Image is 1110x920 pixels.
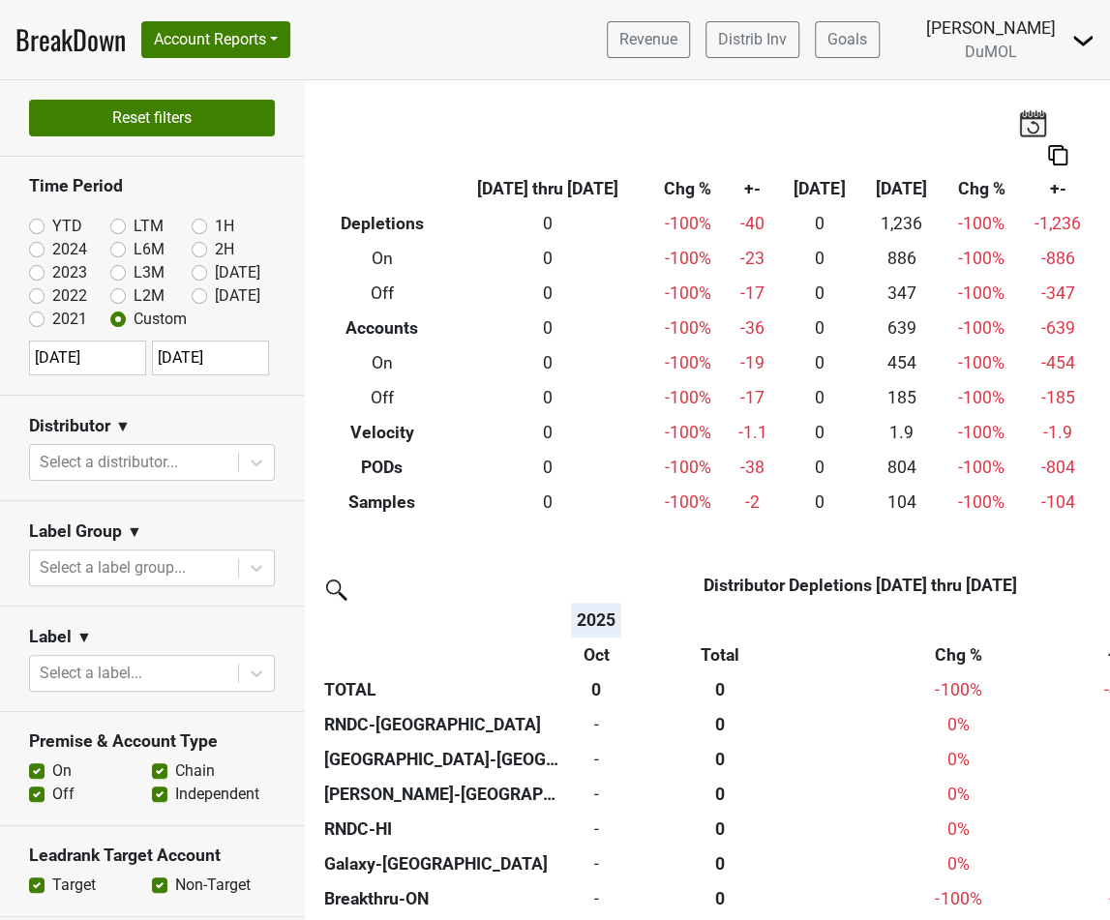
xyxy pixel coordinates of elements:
[621,881,818,916] th: 0
[943,172,1020,207] th: Chg %
[935,680,981,699] span: -100%
[215,238,234,261] label: 2H
[705,21,799,58] a: Distrib Inv
[76,626,92,649] span: ▼
[576,747,617,772] div: -
[621,707,818,742] th: 0
[860,485,943,519] td: 104
[29,341,146,375] input: YYYY-MM-DD
[621,638,818,672] th: Total
[727,207,779,242] td: -40
[445,380,649,415] td: 0
[818,603,1098,638] th: &nbsp;: activate to sort column ascending
[818,812,1098,846] td: 0 %
[727,312,779,346] td: -36
[943,450,1020,485] td: -100 %
[175,874,251,897] label: Non-Target
[626,816,814,842] div: 0
[860,172,943,207] th: [DATE]
[134,215,164,238] label: LTM
[1020,277,1095,312] td: -347
[649,450,727,485] td: -100 %
[1020,242,1095,277] td: -886
[319,672,571,707] th: TOTAL
[52,215,82,238] label: YTD
[727,242,779,277] td: -23
[1018,109,1047,136] img: last_updated_date
[15,19,126,60] a: BreakDown
[818,846,1098,881] td: 0 %
[778,207,860,242] td: 0
[860,346,943,381] td: 454
[134,308,187,331] label: Custom
[571,638,621,672] th: Oct
[943,485,1020,519] td: -100 %
[445,242,649,277] td: 0
[626,747,814,772] div: 0
[860,415,943,450] td: 1.9
[215,215,234,238] label: 1H
[29,521,122,542] h3: Label Group
[649,242,727,277] td: -100 %
[621,672,818,707] th: 0
[649,415,727,450] td: -100 %
[778,242,860,277] td: 0
[1020,207,1095,242] td: -1,236
[1048,145,1067,165] img: Copy to clipboard
[571,846,621,881] td: 0
[319,346,445,381] th: On
[571,881,621,916] td: 0
[860,380,943,415] td: 185
[943,380,1020,415] td: -100 %
[1020,450,1095,485] td: -804
[319,380,445,415] th: Off
[621,777,818,812] th: 0
[52,284,87,308] label: 2022
[571,742,621,777] td: 0
[965,43,1017,61] span: DuMOL
[621,846,818,881] th: 0
[576,816,617,842] div: -
[215,284,260,308] label: [DATE]
[571,672,621,707] th: 0
[445,450,649,485] td: 0
[319,207,445,242] th: Depletions
[115,415,131,438] span: ▼
[621,568,1098,603] th: Distributor Depletions [DATE] thru [DATE]
[445,277,649,312] td: 0
[1020,380,1095,415] td: -185
[576,851,617,876] div: -
[649,346,727,381] td: -100 %
[134,238,165,261] label: L6M
[778,485,860,519] td: 0
[626,886,814,911] div: 0
[29,100,275,136] button: Reset filters
[319,742,571,777] th: [GEOGRAPHIC_DATA]-[GEOGRAPHIC_DATA]
[778,380,860,415] td: 0
[1071,29,1095,52] img: Dropdown Menu
[29,176,275,196] h3: Time Period
[52,261,87,284] label: 2023
[815,21,880,58] a: Goals
[860,312,943,346] td: 639
[571,777,621,812] td: 0
[943,415,1020,450] td: -100 %
[319,242,445,277] th: On
[778,277,860,312] td: 0
[127,520,142,544] span: ▼
[778,346,860,381] td: 0
[445,172,649,207] th: [DATE] thru [DATE]
[818,638,1098,672] th: Chg %
[860,242,943,277] td: 886
[818,742,1098,777] td: 0 %
[152,341,269,375] input: YYYY-MM-DD
[319,573,350,604] img: filter
[29,846,275,866] h3: Leadrank Target Account
[727,346,779,381] td: -19
[134,284,165,308] label: L2M
[943,346,1020,381] td: -100 %
[926,15,1056,41] div: [PERSON_NAME]
[860,450,943,485] td: 804
[445,312,649,346] td: 0
[1020,172,1095,207] th: +-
